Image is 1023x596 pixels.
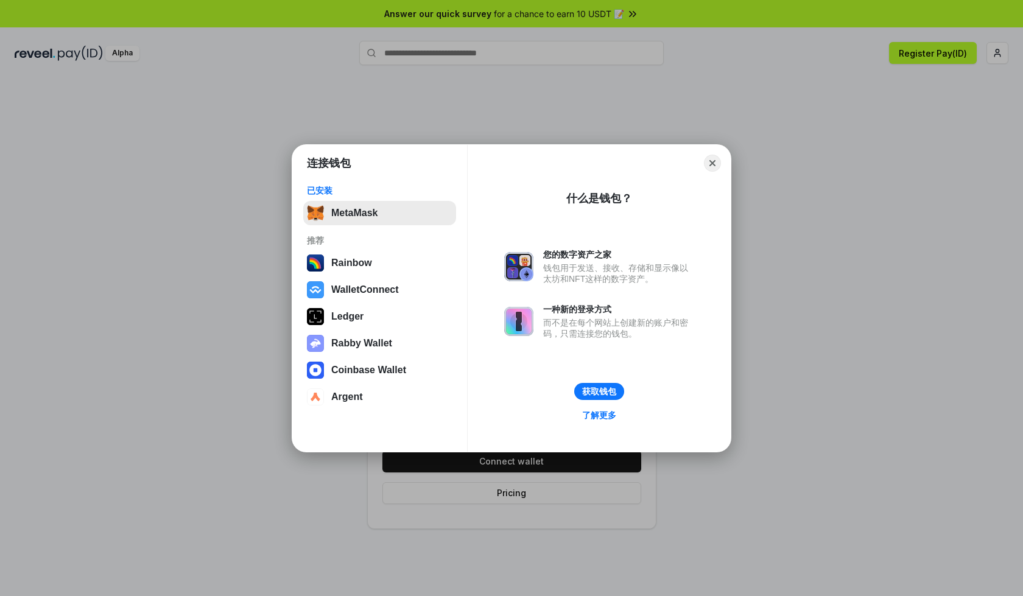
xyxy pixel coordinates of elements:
[331,365,406,376] div: Coinbase Wallet
[331,391,363,402] div: Argent
[582,410,616,421] div: 了解更多
[543,317,694,339] div: 而不是在每个网站上创建新的账户和密码，只需连接您的钱包。
[307,362,324,379] img: svg+xml,%3Csvg%20width%3D%2228%22%20height%3D%2228%22%20viewBox%3D%220%200%2028%2028%22%20fill%3D...
[331,258,372,268] div: Rainbow
[307,235,452,246] div: 推荐
[582,386,616,397] div: 获取钱包
[331,338,392,349] div: Rabby Wallet
[307,335,324,352] img: svg+xml,%3Csvg%20xmlns%3D%22http%3A%2F%2Fwww.w3.org%2F2000%2Fsvg%22%20fill%3D%22none%22%20viewBox...
[504,252,533,281] img: svg+xml,%3Csvg%20xmlns%3D%22http%3A%2F%2Fwww.w3.org%2F2000%2Fsvg%22%20fill%3D%22none%22%20viewBox...
[704,155,721,172] button: Close
[303,385,456,409] button: Argent
[303,331,456,356] button: Rabby Wallet
[331,284,399,295] div: WalletConnect
[307,205,324,222] img: svg+xml,%3Csvg%20fill%3D%22none%22%20height%3D%2233%22%20viewBox%3D%220%200%2035%2033%22%20width%...
[331,311,364,322] div: Ledger
[303,201,456,225] button: MetaMask
[504,307,533,336] img: svg+xml,%3Csvg%20xmlns%3D%22http%3A%2F%2Fwww.w3.org%2F2000%2Fsvg%22%20fill%3D%22none%22%20viewBox...
[331,208,378,219] div: MetaMask
[543,304,694,315] div: 一种新的登录方式
[566,191,632,206] div: 什么是钱包？
[307,185,452,196] div: 已安装
[303,358,456,382] button: Coinbase Wallet
[575,407,624,423] a: 了解更多
[307,388,324,405] img: svg+xml,%3Csvg%20width%3D%2228%22%20height%3D%2228%22%20viewBox%3D%220%200%2028%2028%22%20fill%3D...
[303,304,456,329] button: Ledger
[307,281,324,298] img: svg+xml,%3Csvg%20width%3D%2228%22%20height%3D%2228%22%20viewBox%3D%220%200%2028%2028%22%20fill%3D...
[303,251,456,275] button: Rainbow
[307,254,324,272] img: svg+xml,%3Csvg%20width%3D%22120%22%20height%3D%22120%22%20viewBox%3D%220%200%20120%20120%22%20fil...
[303,278,456,302] button: WalletConnect
[574,383,624,400] button: 获取钱包
[543,262,694,284] div: 钱包用于发送、接收、存储和显示像以太坊和NFT这样的数字资产。
[307,308,324,325] img: svg+xml,%3Csvg%20xmlns%3D%22http%3A%2F%2Fwww.w3.org%2F2000%2Fsvg%22%20width%3D%2228%22%20height%3...
[543,249,694,260] div: 您的数字资产之家
[307,156,351,170] h1: 连接钱包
